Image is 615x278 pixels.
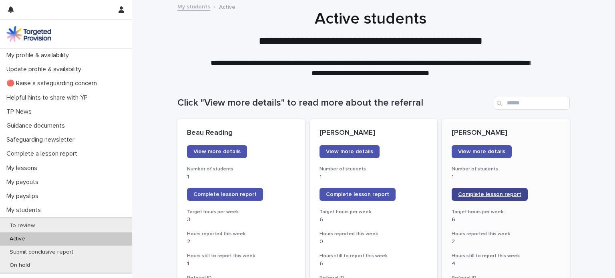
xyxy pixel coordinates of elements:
h3: Number of students [452,166,560,172]
p: 2 [187,238,295,245]
p: Guidance documents [3,122,71,130]
p: Submit conclusive report [3,249,80,256]
p: Beau Reading [187,129,295,138]
p: [PERSON_NAME] [320,129,428,138]
h3: Hours reported this week [452,231,560,237]
a: Complete lesson report [187,188,263,201]
a: View more details [320,145,380,158]
span: View more details [326,149,373,154]
p: 6 [320,260,428,267]
a: Complete lesson report [452,188,528,201]
h3: Hours still to report this week [187,253,295,259]
p: 0 [320,238,428,245]
input: Search [494,97,570,110]
p: 1 [187,174,295,180]
p: Update profile & availability [3,66,88,73]
p: 1 [320,174,428,180]
a: View more details [452,145,512,158]
p: My payouts [3,178,45,186]
p: 4 [452,260,560,267]
p: My profile & availability [3,52,75,59]
h3: Target hours per week [187,209,295,215]
p: Active [219,2,235,11]
h3: Target hours per week [452,209,560,215]
p: 🔴 Raise a safeguarding concern [3,80,103,87]
p: On hold [3,262,36,269]
p: My students [3,206,47,214]
h1: Active students [174,9,567,28]
span: View more details [458,149,505,154]
p: 1 [187,260,295,267]
a: Complete lesson report [320,188,396,201]
a: View more details [187,145,247,158]
p: [PERSON_NAME] [452,129,560,138]
p: My payslips [3,192,45,200]
span: Complete lesson report [193,192,257,197]
p: 2 [452,238,560,245]
h3: Hours still to report this week [452,253,560,259]
span: Complete lesson report [326,192,389,197]
span: View more details [193,149,241,154]
a: My students [177,2,210,11]
h1: Click "View more details" to read more about the referral [177,97,490,109]
h3: Number of students [187,166,295,172]
p: 3 [187,216,295,223]
img: M5nRWzHhSzIhMunXDL62 [6,26,51,42]
p: Active [3,236,32,242]
p: 6 [452,216,560,223]
p: TP News [3,108,38,116]
h3: Number of students [320,166,428,172]
p: My lessons [3,164,44,172]
h3: Hours reported this week [320,231,428,237]
p: 1 [452,174,560,180]
h3: Hours still to report this week [320,253,428,259]
span: Complete lesson report [458,192,521,197]
h3: Hours reported this week [187,231,295,237]
h3: Target hours per week [320,209,428,215]
p: Helpful hints to share with YP [3,94,94,102]
p: Complete a lesson report [3,150,84,158]
p: 6 [320,216,428,223]
p: To review [3,222,41,229]
p: Safeguarding newsletter [3,136,81,144]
